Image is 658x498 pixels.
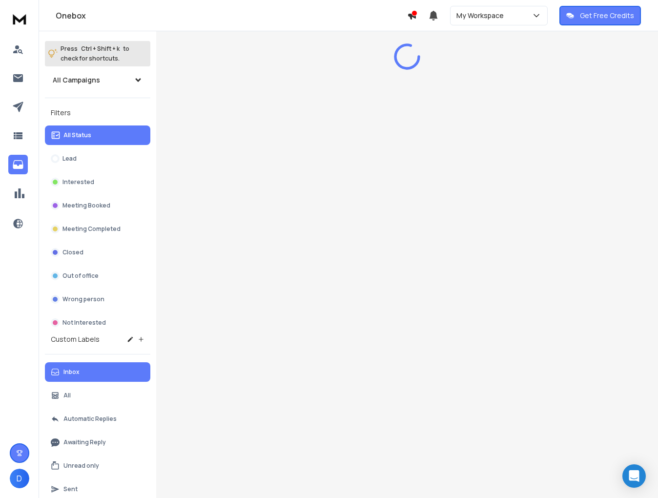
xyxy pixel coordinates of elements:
p: Get Free Credits [580,11,634,21]
p: My Workspace [456,11,508,21]
button: Get Free Credits [559,6,641,25]
button: D [10,469,29,488]
img: logo [10,10,29,28]
div: Open Intercom Messenger [622,464,646,488]
h1: Onebox [56,10,407,21]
